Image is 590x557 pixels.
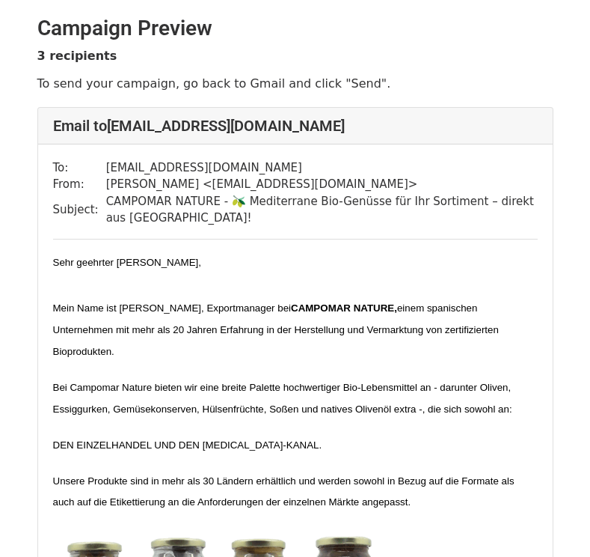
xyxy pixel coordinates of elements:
strong: 3 recipients [37,49,117,63]
td: From: [53,176,106,193]
td: [EMAIL_ADDRESS][DOMAIN_NAME] [106,159,538,177]
td: Subject: [53,193,106,227]
p: To send your campaign, go back to Gmail and click "Send". [37,76,553,91]
span: Mein Name ist [PERSON_NAME], Exportmanager bei [53,302,292,314]
span: Bei Campomar Nature bieten wir eine breite Palette hochwertiger Bio-Lebensmittel an - darunter Ol... [53,382,514,415]
td: CAMPOMAR NATURE - 🫒 Mediterrane Bio-Genüsse für Ihr Sortiment – direkt aus [GEOGRAPHIC_DATA]! [106,193,538,227]
span: einem spanischen Unternehmen mit mehr als 20 Jahren Erfahrung in der Herstellung und Vermarktung ... [53,302,502,357]
td: [PERSON_NAME] < [EMAIL_ADDRESS][DOMAIN_NAME] > [106,176,538,193]
span: CAMPOMAR NATURE, [291,302,397,314]
h2: Campaign Preview [37,16,553,41]
h4: Email to [EMAIL_ADDRESS][DOMAIN_NAME] [53,117,538,135]
td: To: [53,159,106,177]
span: Sehr geehrter [PERSON_NAME], [53,257,202,268]
span: DEN EINZELHANDEL UND DEN [MEDICAL_DATA]-KANAL. [53,439,322,451]
span: Unsere Produkte sind in mehr als 30 Ländern erhältlich und werden sowohl in Bezug auf die Formate... [53,475,517,508]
